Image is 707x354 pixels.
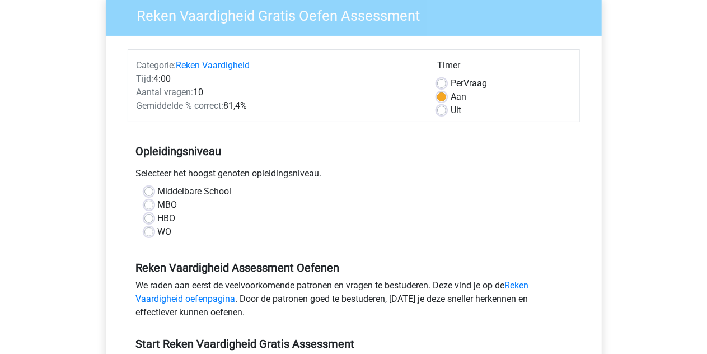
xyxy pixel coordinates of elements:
label: WO [158,225,172,239]
span: Per [451,78,463,88]
span: Tijd: [137,73,154,84]
span: Aantal vragen: [137,87,194,97]
div: 10 [128,86,429,99]
span: Categorie: [137,60,176,71]
div: Timer [437,59,571,77]
h5: Reken Vaardigheid Assessment Oefenen [136,261,572,274]
h5: Opleidingsniveau [136,140,572,162]
div: Selecteer het hoogst genoten opleidingsniveau. [128,167,580,185]
label: Vraag [451,77,487,90]
label: Uit [451,104,461,117]
label: HBO [158,212,176,225]
label: Middelbare School [158,185,232,198]
a: Reken Vaardigheid [176,60,250,71]
div: 81,4% [128,99,429,113]
label: MBO [158,198,177,212]
label: Aan [451,90,466,104]
h5: Start Reken Vaardigheid Gratis Assessment [136,337,572,351]
span: Gemiddelde % correct: [137,100,224,111]
h3: Reken Vaardigheid Gratis Oefen Assessment [124,3,593,25]
div: We raden aan eerst de veelvoorkomende patronen en vragen te bestuderen. Deze vind je op de . Door... [128,279,580,324]
div: 4:00 [128,72,429,86]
